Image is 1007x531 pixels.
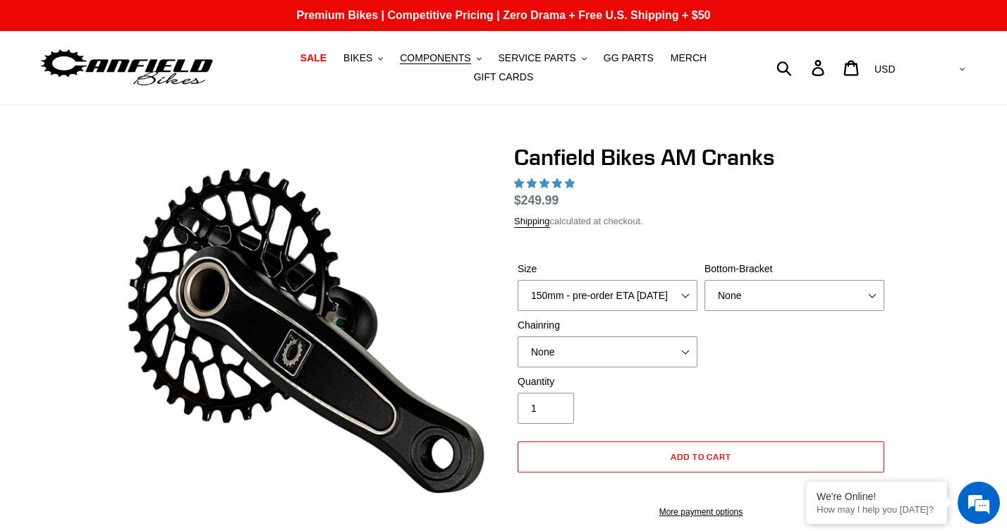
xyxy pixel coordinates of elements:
[300,52,326,64] span: SALE
[491,49,593,68] button: SERVICE PARTS
[514,214,888,228] div: calculated at checkout.
[498,52,575,64] span: SERVICE PARTS
[704,262,884,276] label: Bottom-Bracket
[514,216,550,228] a: Shipping
[518,506,884,518] a: More payment options
[514,193,559,207] span: $249.99
[817,491,936,502] div: We're Online!
[336,49,390,68] button: BIKES
[514,178,578,189] span: 4.97 stars
[293,49,334,68] a: SALE
[671,52,707,64] span: MERCH
[474,71,534,83] span: GIFT CARDS
[784,52,820,83] input: Search
[604,52,654,64] span: GG PARTS
[518,374,697,389] label: Quantity
[400,52,470,64] span: COMPONENTS
[393,49,488,68] button: COMPONENTS
[343,52,372,64] span: BIKES
[518,441,884,472] button: Add to cart
[514,144,888,171] h1: Canfield Bikes AM Cranks
[817,504,936,515] p: How may I help you today?
[664,49,714,68] a: MERCH
[518,262,697,276] label: Size
[671,451,732,462] span: Add to cart
[597,49,661,68] a: GG PARTS
[39,46,215,90] img: Canfield Bikes
[518,318,697,333] label: Chainring
[467,68,541,87] a: GIFT CARDS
